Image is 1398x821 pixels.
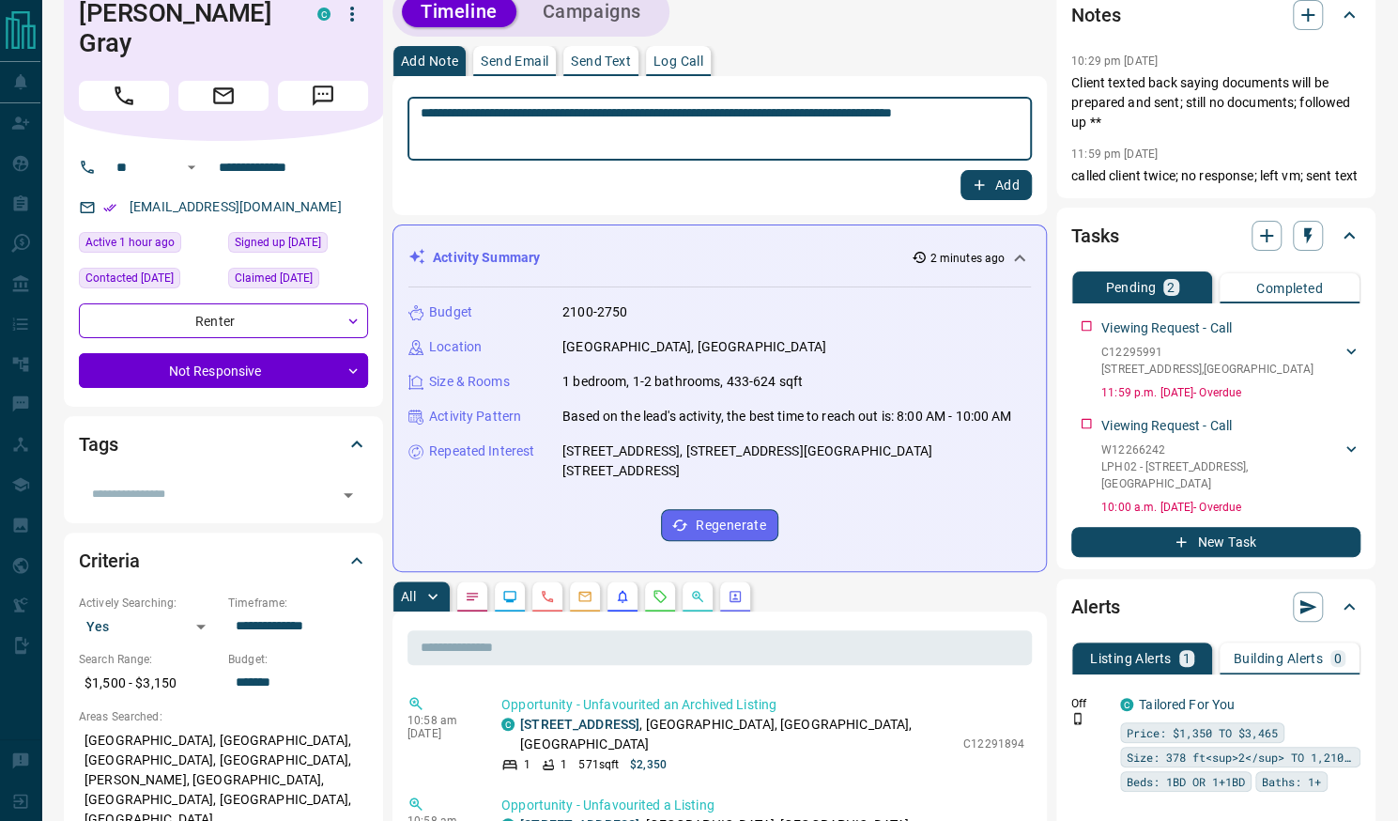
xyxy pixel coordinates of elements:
[1101,318,1232,338] p: Viewing Request - Call
[79,353,368,388] div: Not Responsive
[963,736,1024,752] p: C12291894
[653,589,668,604] svg: Requests
[429,337,482,357] p: Location
[728,589,743,604] svg: Agent Actions
[429,407,521,426] p: Activity Pattern
[1101,441,1342,458] p: W12266242
[562,337,826,357] p: [GEOGRAPHIC_DATA], [GEOGRAPHIC_DATA]
[278,81,368,111] span: Message
[1071,213,1360,258] div: Tasks
[401,54,458,68] p: Add Note
[562,407,1011,426] p: Based on the lead's activity, the best time to reach out is: 8:00 AM - 10:00 AM
[578,756,619,773] p: 571 sqft
[429,441,534,461] p: Repeated Interest
[429,372,510,392] p: Size & Rooms
[407,727,473,740] p: [DATE]
[79,612,219,642] div: Yes
[930,250,1005,267] p: 2 minutes ago
[401,590,416,603] p: All
[524,756,530,773] p: 1
[1071,166,1360,186] p: called client twice; no response; left vm; sent text
[501,718,515,731] div: condos.ca
[1234,652,1323,665] p: Building Alerts
[407,714,473,727] p: 10:58 am
[501,796,1024,815] p: Opportunity - Unfavourited a Listing
[235,269,313,287] span: Claimed [DATE]
[577,589,592,604] svg: Emails
[1090,652,1172,665] p: Listing Alerts
[1105,281,1156,294] p: Pending
[1101,361,1314,378] p: [STREET_ADDRESS] , [GEOGRAPHIC_DATA]
[79,422,368,467] div: Tags
[79,708,368,725] p: Areas Searched:
[1127,748,1354,767] span: Size: 378 ft<sup>2</sup> TO 1,210 ft<sup>2</sup>
[960,170,1032,200] button: Add
[520,717,639,732] a: [STREET_ADDRESS]
[1071,221,1118,251] h2: Tasks
[1127,772,1245,791] span: Beds: 1BD OR 1+1BD
[562,372,803,392] p: 1 bedroom, 1-2 bathrooms, 433-624 sqft
[103,201,116,214] svg: Email Verified
[408,240,1031,275] div: Activity Summary2 minutes ago
[520,715,954,754] p: , [GEOGRAPHIC_DATA], [GEOGRAPHIC_DATA], [GEOGRAPHIC_DATA]
[85,269,174,287] span: Contacted [DATE]
[429,302,472,322] p: Budget
[79,268,219,294] div: Sun Jul 20 2025
[653,54,703,68] p: Log Call
[228,595,368,612] p: Timeframe:
[79,538,368,583] div: Criteria
[79,546,140,576] h2: Criteria
[690,589,705,604] svg: Opportunities
[317,8,330,21] div: condos.ca
[180,156,203,178] button: Open
[85,233,175,252] span: Active 1 hour ago
[433,248,540,268] p: Activity Summary
[481,54,548,68] p: Send Email
[79,668,219,699] p: $1,500 - $3,150
[1071,592,1120,622] h2: Alerts
[562,441,1031,481] p: [STREET_ADDRESS], [STREET_ADDRESS][GEOGRAPHIC_DATA][STREET_ADDRESS]
[130,199,342,214] a: [EMAIL_ADDRESS][DOMAIN_NAME]
[561,756,567,773] p: 1
[1127,723,1278,742] span: Price: $1,350 TO $3,465
[1071,147,1158,161] p: 11:59 pm [DATE]
[502,589,517,604] svg: Lead Browsing Activity
[178,81,269,111] span: Email
[1101,384,1360,401] p: 11:59 p.m. [DATE] - Overdue
[1120,698,1133,711] div: condos.ca
[1139,697,1235,712] a: Tailored For You
[1262,772,1321,791] span: Baths: 1+
[335,482,361,508] button: Open
[1101,340,1360,381] div: C12295991[STREET_ADDRESS],[GEOGRAPHIC_DATA]
[1101,344,1314,361] p: C12295991
[1101,438,1360,496] div: W12266242LPH02 - [STREET_ADDRESS],[GEOGRAPHIC_DATA]
[1071,584,1360,629] div: Alerts
[1334,652,1342,665] p: 0
[562,302,627,322] p: 2100-2750
[228,268,368,294] div: Sun Jul 20 2025
[1071,73,1360,132] p: Client texted back saying documents will be prepared and sent; still no documents; followed up **
[235,233,321,252] span: Signed up [DATE]
[1256,282,1323,295] p: Completed
[79,595,219,612] p: Actively Searching:
[79,651,219,668] p: Search Range:
[1101,458,1342,492] p: LPH02 - [STREET_ADDRESS] , [GEOGRAPHIC_DATA]
[1101,499,1360,516] p: 10:00 a.m. [DATE] - Overdue
[1101,416,1232,436] p: Viewing Request - Call
[630,756,667,773] p: $2,350
[1071,695,1109,712] p: Off
[79,232,219,258] div: Wed Aug 13 2025
[228,651,368,668] p: Budget:
[571,54,631,68] p: Send Text
[661,509,778,541] button: Regenerate
[501,695,1024,715] p: Opportunity - Unfavourited an Archived Listing
[79,429,117,459] h2: Tags
[1071,712,1084,725] svg: Push Notification Only
[228,232,368,258] div: Sun Jul 20 2025
[1183,652,1191,665] p: 1
[79,81,169,111] span: Call
[615,589,630,604] svg: Listing Alerts
[79,303,368,338] div: Renter
[465,589,480,604] svg: Notes
[540,589,555,604] svg: Calls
